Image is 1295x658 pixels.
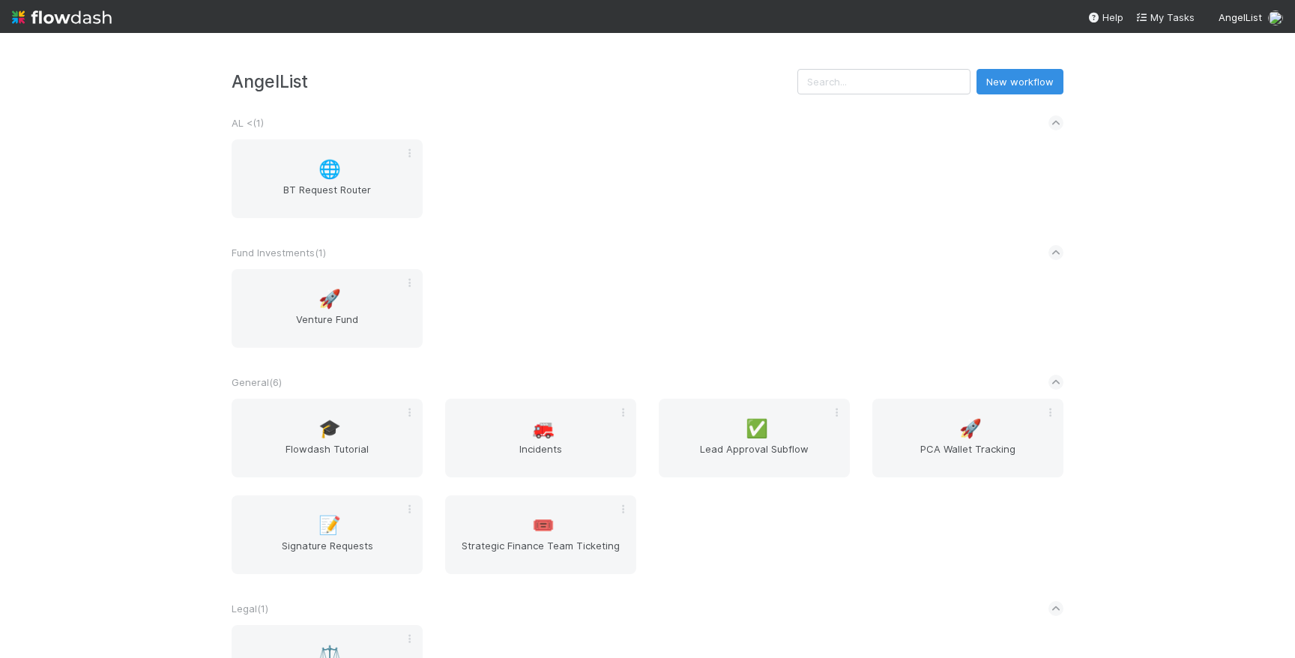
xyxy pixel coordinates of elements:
[232,399,423,477] a: 🎓Flowdash Tutorial
[797,69,971,94] input: Search...
[659,399,850,477] a: ✅Lead Approval Subflow
[232,71,797,91] h3: AngelList
[665,441,844,471] span: Lead Approval Subflow
[1087,10,1123,25] div: Help
[319,289,341,309] span: 🚀
[238,312,417,342] span: Venture Fund
[238,441,417,471] span: Flowdash Tutorial
[1135,10,1195,25] a: My Tasks
[1268,10,1283,25] img: avatar_e1f102a8-6aea-40b1-874c-e2ab2da62ba9.png
[232,117,264,129] span: AL < ( 1 )
[238,538,417,568] span: Signature Requests
[232,376,282,388] span: General ( 6 )
[878,441,1057,471] span: PCA Wallet Tracking
[319,160,341,179] span: 🌐
[959,419,982,438] span: 🚀
[319,419,341,438] span: 🎓
[451,441,630,471] span: Incidents
[445,399,636,477] a: 🚒Incidents
[12,4,112,30] img: logo-inverted-e16ddd16eac7371096b0.svg
[872,399,1063,477] a: 🚀PCA Wallet Tracking
[232,495,423,574] a: 📝Signature Requests
[976,69,1063,94] button: New workflow
[451,538,630,568] span: Strategic Finance Team Ticketing
[445,495,636,574] a: 🎟️Strategic Finance Team Ticketing
[238,182,417,212] span: BT Request Router
[532,419,555,438] span: 🚒
[1219,11,1262,23] span: AngelList
[319,516,341,535] span: 📝
[532,516,555,535] span: 🎟️
[232,603,268,615] span: Legal ( 1 )
[232,139,423,218] a: 🌐BT Request Router
[746,419,768,438] span: ✅
[1135,11,1195,23] span: My Tasks
[232,247,326,259] span: Fund Investments ( 1 )
[232,269,423,348] a: 🚀Venture Fund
